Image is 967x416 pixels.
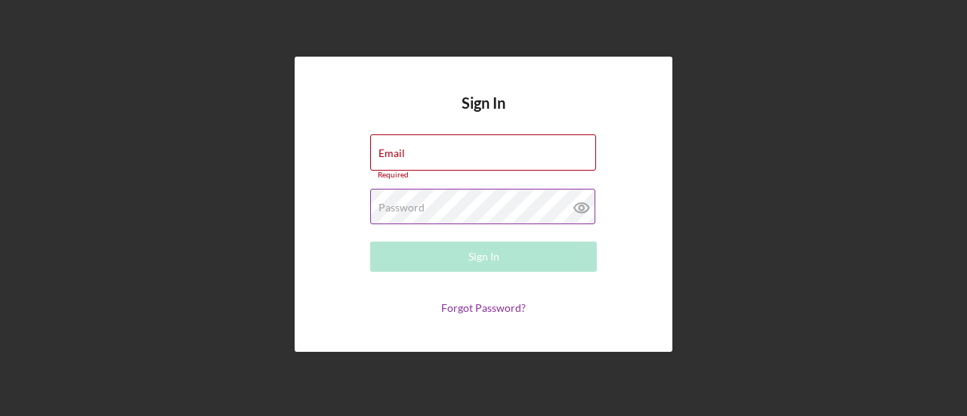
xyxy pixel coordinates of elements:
[378,202,425,214] label: Password
[462,94,505,134] h4: Sign In
[370,242,597,272] button: Sign In
[468,242,499,272] div: Sign In
[370,171,597,180] div: Required
[378,147,405,159] label: Email
[441,301,526,314] a: Forgot Password?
